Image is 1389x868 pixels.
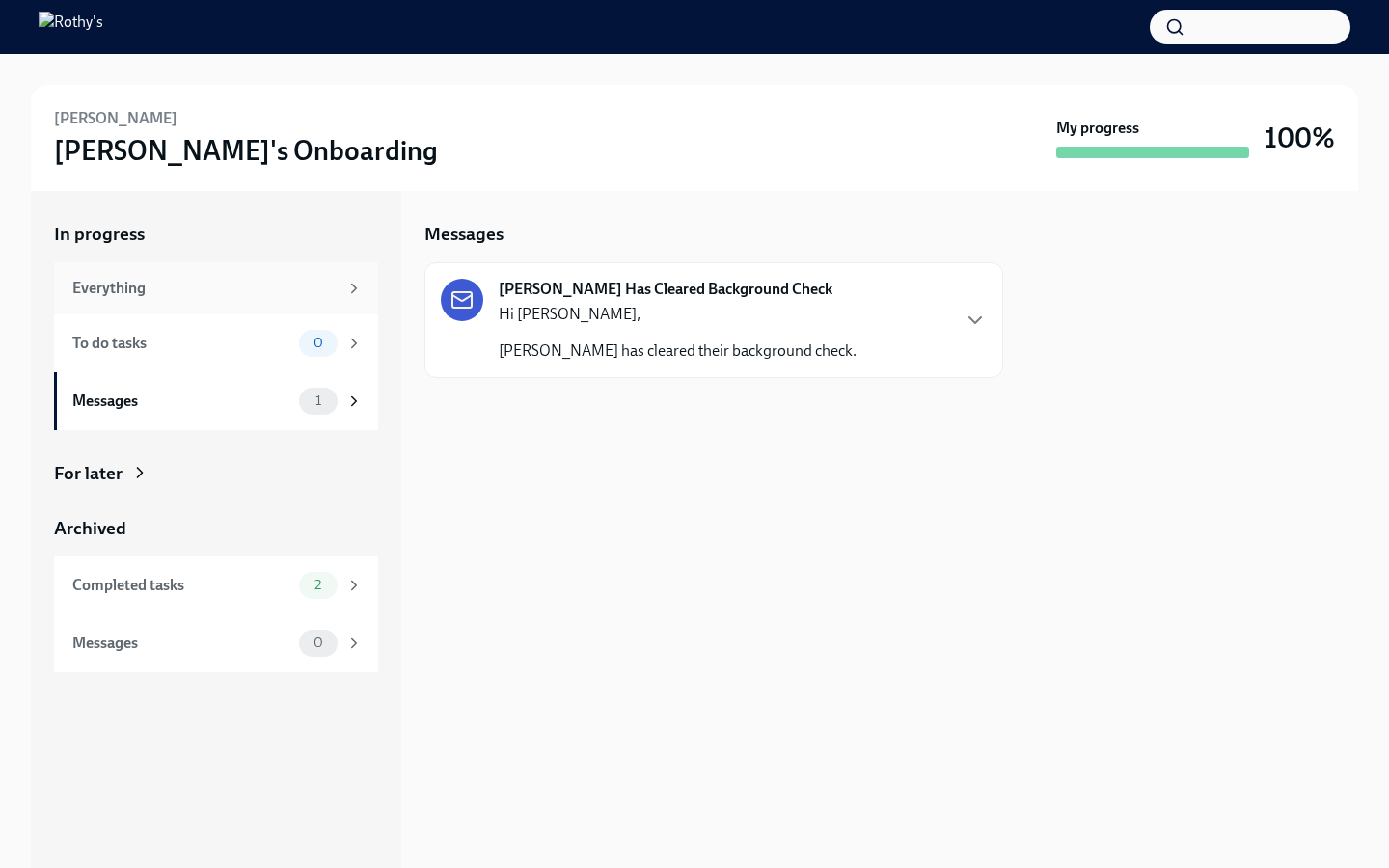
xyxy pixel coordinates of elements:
div: For later [54,461,123,486]
a: Everything [54,262,378,314]
h3: 100% [1265,121,1335,155]
a: In progress [54,222,378,247]
div: Completed tasks [72,575,291,596]
h3: [PERSON_NAME]'s Onboarding [54,133,438,168]
a: Messages0 [54,614,378,672]
div: Messages [72,633,291,654]
h5: Messages [424,222,504,247]
a: Completed tasks2 [54,556,378,614]
a: To do tasks0 [54,314,378,372]
a: Messages1 [54,372,378,430]
p: Hi [PERSON_NAME], [499,304,857,325]
h6: [PERSON_NAME] [54,108,177,129]
a: Archived [54,516,378,541]
span: 2 [303,578,333,592]
a: For later [54,461,378,486]
div: Messages [72,391,291,412]
span: 0 [302,336,335,350]
div: To do tasks [72,333,291,354]
p: [PERSON_NAME] has cleared their background check. [499,340,857,362]
span: 0 [302,636,335,650]
img: Rothy's [39,12,103,42]
strong: [PERSON_NAME] Has Cleared Background Check [499,279,832,300]
strong: My progress [1056,118,1139,139]
span: 1 [304,393,333,408]
div: Everything [72,278,338,299]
